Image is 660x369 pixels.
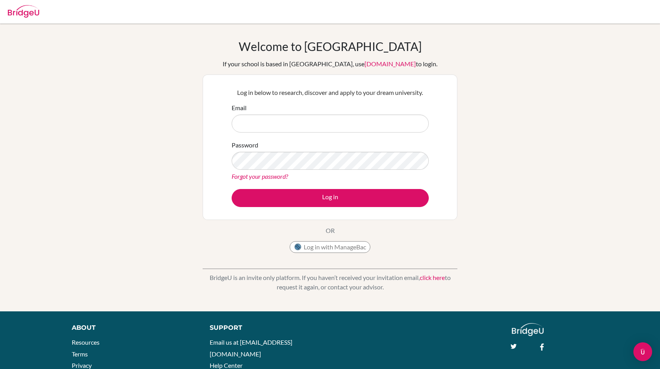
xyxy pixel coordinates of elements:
a: Help Center [210,362,243,369]
a: [DOMAIN_NAME] [364,60,416,67]
a: Privacy [72,362,92,369]
div: About [72,323,192,333]
a: Forgot your password? [232,173,288,180]
p: BridgeU is an invite only platform. If you haven’t received your invitation email, to request it ... [203,273,457,292]
label: Password [232,140,258,150]
p: OR [326,226,335,235]
a: Email us at [EMAIL_ADDRESS][DOMAIN_NAME] [210,338,292,358]
a: click here [420,274,445,281]
p: Log in below to research, discover and apply to your dream university. [232,88,429,97]
div: Open Intercom Messenger [633,342,652,361]
a: Terms [72,350,88,358]
div: If your school is based in [GEOGRAPHIC_DATA], use to login. [223,59,437,69]
h1: Welcome to [GEOGRAPHIC_DATA] [239,39,422,53]
img: Bridge-U [8,5,39,18]
a: Resources [72,338,100,346]
img: logo_white@2x-f4f0deed5e89b7ecb1c2cc34c3e3d731f90f0f143d5ea2071677605dd97b5244.png [512,323,544,336]
div: Support [210,323,321,333]
button: Log in [232,189,429,207]
label: Email [232,103,247,113]
button: Log in with ManageBac [290,241,370,253]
